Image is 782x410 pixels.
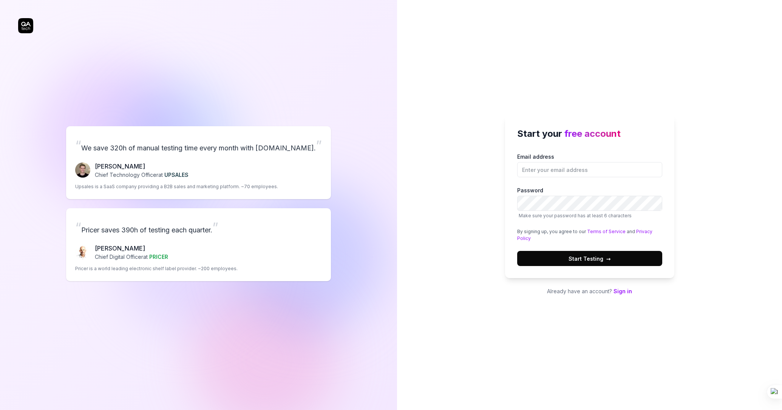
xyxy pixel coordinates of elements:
[564,128,621,139] span: free account
[517,127,662,141] h2: Start your
[519,213,632,218] span: Make sure your password has at least 6 characters
[316,137,322,154] span: ”
[95,162,189,171] p: [PERSON_NAME]
[614,288,632,294] a: Sign in
[517,251,662,266] button: Start Testing→
[587,229,626,234] a: Terms of Service
[95,171,189,179] p: Chief Technology Officer at
[95,253,168,261] p: Chief Digital Officer at
[517,153,662,177] label: Email address
[212,219,218,236] span: ”
[75,137,81,154] span: “
[75,135,322,156] p: We save 320h of manual testing time every month with [DOMAIN_NAME].
[505,287,674,295] p: Already have an account?
[66,208,331,281] a: “Pricer saves 390h of testing each quarter.”Chris Chalkitis[PERSON_NAME]Chief Digital Officerat P...
[517,228,662,242] div: By signing up, you agree to our and
[75,183,278,190] p: Upsales is a SaaS company providing a B2B sales and marketing platform. ~70 employees.
[517,162,662,177] input: Email address
[95,244,168,253] p: [PERSON_NAME]
[66,126,331,199] a: “We save 320h of manual testing time every month with [DOMAIN_NAME].”Fredrik Seidl[PERSON_NAME]Ch...
[75,217,322,238] p: Pricer saves 390h of testing each quarter.
[149,254,168,260] span: PRICER
[75,265,238,272] p: Pricer is a world leading electronic shelf label provider. ~200 employees.
[606,255,611,263] span: →
[75,219,81,236] span: “
[517,196,662,211] input: PasswordMake sure your password has at least 6 characters
[75,244,90,260] img: Chris Chalkitis
[75,162,90,178] img: Fredrik Seidl
[164,172,189,178] span: UPSALES
[517,186,662,219] label: Password
[569,255,611,263] span: Start Testing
